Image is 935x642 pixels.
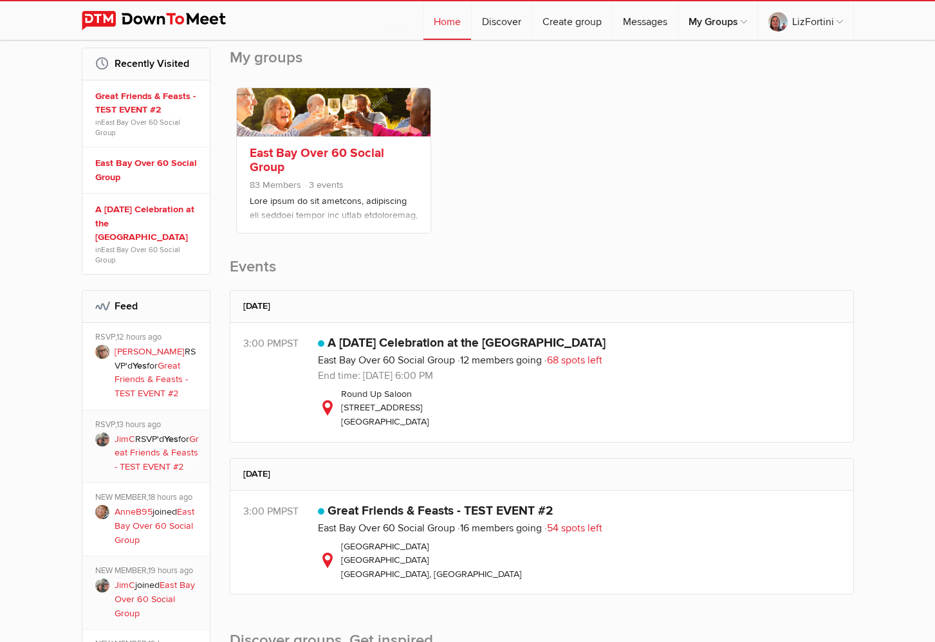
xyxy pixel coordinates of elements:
[95,117,201,138] span: in
[164,434,178,445] b: Yes
[115,580,195,618] a: East Bay Over 60 Social Group
[95,244,201,265] span: in
[544,354,602,367] span: 68 spots left
[423,1,471,40] a: Home
[133,360,147,371] b: Yes
[95,118,180,137] a: East Bay Over 60 Social Group
[250,194,418,259] p: Lore ipsum do sit ametcons, adipiscing eli seddoei tempor inc utlab etdoloremag, aliquae adm veni...
[115,432,201,474] p: RSVP'd for
[532,1,612,40] a: Create group
[318,369,433,382] span: End time: [DATE] 6:00 PM
[95,245,180,264] a: East Bay Over 60 Social Group
[281,337,299,350] span: America/Los_Angeles
[115,506,153,517] a: AnneB95
[95,156,201,184] a: East Bay Over 60 Social Group
[758,1,853,40] a: LizFortini
[115,346,185,357] a: [PERSON_NAME]
[472,1,532,40] a: Discover
[458,354,542,367] span: 12 members going
[95,203,201,244] a: A [DATE] Celebration at the [GEOGRAPHIC_DATA]
[613,1,678,40] a: Messages
[243,336,318,351] div: 3:00 PM
[458,522,542,535] span: 16 members going
[230,257,854,290] h2: Events
[115,580,135,591] a: JimC
[328,335,606,351] a: A [DATE] Celebration at the [GEOGRAPHIC_DATA]
[82,11,246,30] img: DownToMeet
[328,503,553,518] a: Great Friends & Feasts - TEST EVENT #2
[116,332,162,342] span: 12 hours ago
[95,89,201,117] a: Great Friends & Feasts - TEST EVENT #2
[116,419,161,430] span: 13 hours ago
[95,565,201,578] div: NEW MEMBER,
[281,505,299,518] span: America/Los_Angeles
[678,1,757,40] a: My Groups
[95,492,201,505] div: NEW MEMBER,
[115,434,199,472] a: Great Friends & Feasts - TEST EVENT #2
[115,505,201,547] p: joined
[318,354,455,367] a: East Bay Over 60 Social Group
[243,291,840,322] h2: [DATE]
[318,522,455,535] a: East Bay Over 60 Social Group
[95,419,201,432] div: RSVP,
[230,48,854,81] h2: My groups
[115,345,201,400] p: RSVP'd for
[318,387,840,429] div: Round Up Saloon [STREET_ADDRESS] [GEOGRAPHIC_DATA]
[115,360,188,399] a: Great Friends & Feasts - TEST EVENT #2
[95,48,197,79] h2: Recently Visited
[148,565,193,576] span: 19 hours ago
[115,434,135,445] a: JimC
[304,179,344,190] span: 3 events
[148,492,192,502] span: 18 hours ago
[95,332,201,345] div: RSVP,
[318,540,840,582] div: [GEOGRAPHIC_DATA] [GEOGRAPHIC_DATA] [GEOGRAPHIC_DATA], [GEOGRAPHIC_DATA]
[250,145,384,175] a: East Bay Over 60 Social Group
[544,522,602,535] span: 54 spots left
[243,459,840,490] h2: [DATE]
[95,291,197,322] h2: Feed
[250,179,301,190] span: 83 Members
[243,504,318,519] div: 3:00 PM
[115,578,201,620] p: joined
[115,506,194,545] a: East Bay Over 60 Social Group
